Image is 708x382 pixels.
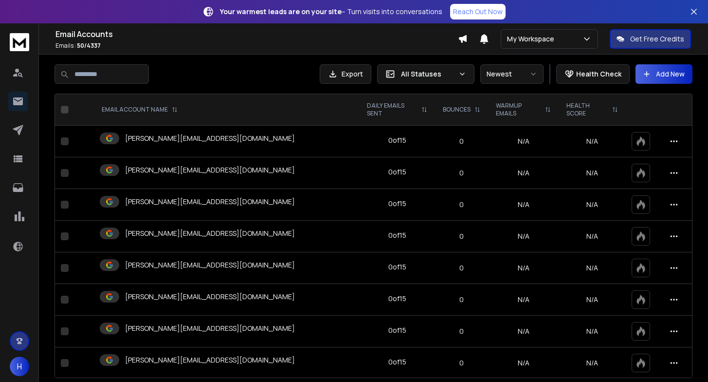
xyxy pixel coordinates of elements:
div: 0 of 15 [388,199,406,209]
h1: Email Accounts [55,28,458,40]
strong: Your warmest leads are on your site [220,7,342,16]
a: Reach Out Now [450,4,506,19]
p: My Workspace [507,34,558,44]
td: N/A [488,252,559,284]
p: [PERSON_NAME][EMAIL_ADDRESS][DOMAIN_NAME] [125,355,295,365]
p: All Statuses [401,69,454,79]
p: BOUNCES [443,106,471,114]
button: Add New [635,64,692,84]
p: 0 [441,231,482,241]
p: – Turn visits into conversations [220,7,442,17]
p: 0 [441,263,482,273]
p: [PERSON_NAME][EMAIL_ADDRESS][DOMAIN_NAME] [125,324,295,333]
p: N/A [564,358,620,368]
p: N/A [564,200,620,210]
p: N/A [564,231,620,241]
p: 0 [441,326,482,336]
button: Newest [480,64,544,84]
p: [PERSON_NAME][EMAIL_ADDRESS][DOMAIN_NAME] [125,134,295,143]
p: Health Check [576,69,621,79]
p: N/A [564,168,620,178]
td: N/A [488,157,559,189]
div: 0 of 15 [388,262,406,272]
p: 0 [441,200,482,210]
div: EMAIL ACCOUNT NAME [102,106,178,114]
div: 0 of 15 [388,230,406,240]
p: N/A [564,295,620,305]
td: N/A [488,221,559,252]
div: 0 of 15 [388,135,406,145]
td: N/A [488,347,559,379]
span: 50 / 4337 [77,41,101,50]
p: [PERSON_NAME][EMAIL_ADDRESS][DOMAIN_NAME] [125,292,295,302]
p: Emails : [55,42,458,50]
td: N/A [488,126,559,157]
td: N/A [488,316,559,347]
p: N/A [564,136,620,146]
p: 0 [441,136,482,146]
p: [PERSON_NAME][EMAIL_ADDRESS][DOMAIN_NAME] [125,165,295,175]
p: Reach Out Now [453,7,503,17]
img: logo [10,33,29,51]
p: WARMUP EMAILS [496,102,541,117]
div: 0 of 15 [388,294,406,304]
div: 0 of 15 [388,325,406,335]
p: Get Free Credits [630,34,684,44]
p: [PERSON_NAME][EMAIL_ADDRESS][DOMAIN_NAME] [125,229,295,238]
p: HEALTH SCORE [566,102,608,117]
p: 0 [441,295,482,305]
div: 0 of 15 [388,357,406,367]
button: Export [320,64,371,84]
p: N/A [564,263,620,273]
td: N/A [488,189,559,221]
p: N/A [564,326,620,336]
td: N/A [488,284,559,316]
p: DAILY EMAILS SENT [367,102,418,117]
button: H [10,357,29,376]
button: Get Free Credits [610,29,691,49]
p: 0 [441,358,482,368]
div: 0 of 15 [388,167,406,177]
p: [PERSON_NAME][EMAIL_ADDRESS][DOMAIN_NAME] [125,260,295,270]
button: Health Check [556,64,630,84]
p: [PERSON_NAME][EMAIL_ADDRESS][DOMAIN_NAME] [125,197,295,207]
p: 0 [441,168,482,178]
